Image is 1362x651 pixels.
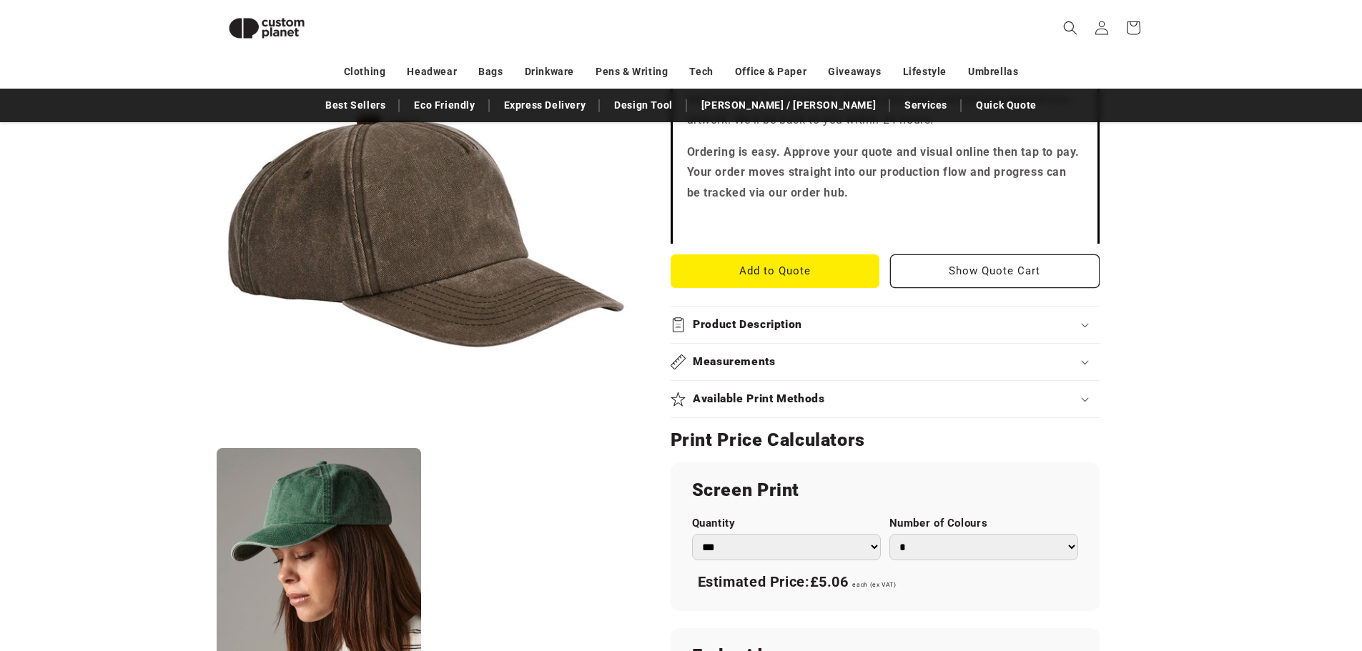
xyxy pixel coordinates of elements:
iframe: Customer reviews powered by Trustpilot [687,215,1083,229]
a: Design Tool [607,93,680,118]
h2: Measurements [693,354,776,369]
img: Custom Planet [217,6,317,51]
a: Tech [689,59,713,84]
h2: Print Price Calculators [671,429,1100,452]
a: Lifestyle [903,59,947,84]
h2: Screen Print [692,479,1078,502]
summary: Available Print Methods [671,381,1100,417]
a: Office & Paper [735,59,806,84]
strong: Ordering is easy. Approve your quote and visual online then tap to pay. Your order moves straight... [687,145,1080,200]
h2: Available Print Methods [693,392,825,407]
a: Clothing [344,59,386,84]
summary: Product Description [671,307,1100,343]
a: Best Sellers [318,93,393,118]
summary: Measurements [671,344,1100,380]
a: Drinkware [525,59,574,84]
a: Pens & Writing [596,59,668,84]
div: Estimated Price: [692,567,1078,597]
span: £5.06 [810,573,849,590]
h2: Product Description [693,317,802,332]
button: Add to Quote [671,254,880,288]
a: Services [897,93,954,118]
button: Show Quote Cart [890,254,1100,288]
summary: Search [1055,12,1086,44]
span: each (ex VAT) [852,581,896,588]
a: Headwear [407,59,457,84]
a: [PERSON_NAME] / [PERSON_NAME] [694,93,883,118]
iframe: Chat Widget [1123,497,1362,651]
label: Quantity [692,517,881,530]
a: Giveaways [828,59,881,84]
a: Express Delivery [497,93,593,118]
a: Eco Friendly [407,93,482,118]
label: Number of Colours [889,517,1078,530]
a: Quick Quote [969,93,1044,118]
a: Umbrellas [968,59,1018,84]
a: Bags [478,59,503,84]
